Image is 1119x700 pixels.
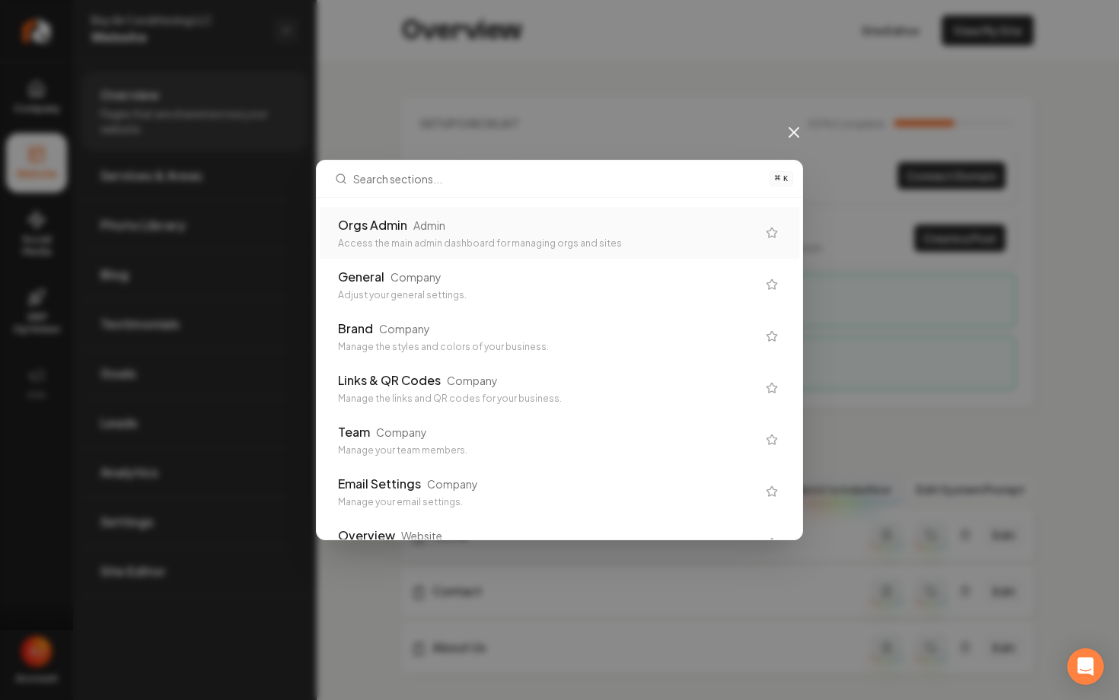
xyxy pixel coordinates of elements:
[338,423,370,441] div: Team
[379,321,430,336] div: Company
[338,320,373,338] div: Brand
[338,341,757,353] div: Manage the styles and colors of your business.
[338,289,757,301] div: Adjust your general settings.
[376,425,427,440] div: Company
[1067,648,1104,685] div: Open Intercom Messenger
[338,496,757,508] div: Manage your email settings.
[391,269,442,285] div: Company
[447,373,498,388] div: Company
[413,218,445,233] div: Admin
[401,528,442,543] div: Website
[338,527,395,545] div: Overview
[338,444,757,457] div: Manage your team members.
[338,216,407,234] div: Orgs Admin
[427,476,478,492] div: Company
[317,198,802,539] div: Search sections...
[338,371,441,390] div: Links & QR Codes
[338,237,757,250] div: Access the main admin dashboard for managing orgs and sites
[353,161,760,197] input: Search sections...
[338,393,757,405] div: Manage the links and QR codes for your business.
[338,268,384,286] div: General
[338,475,421,493] div: Email Settings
